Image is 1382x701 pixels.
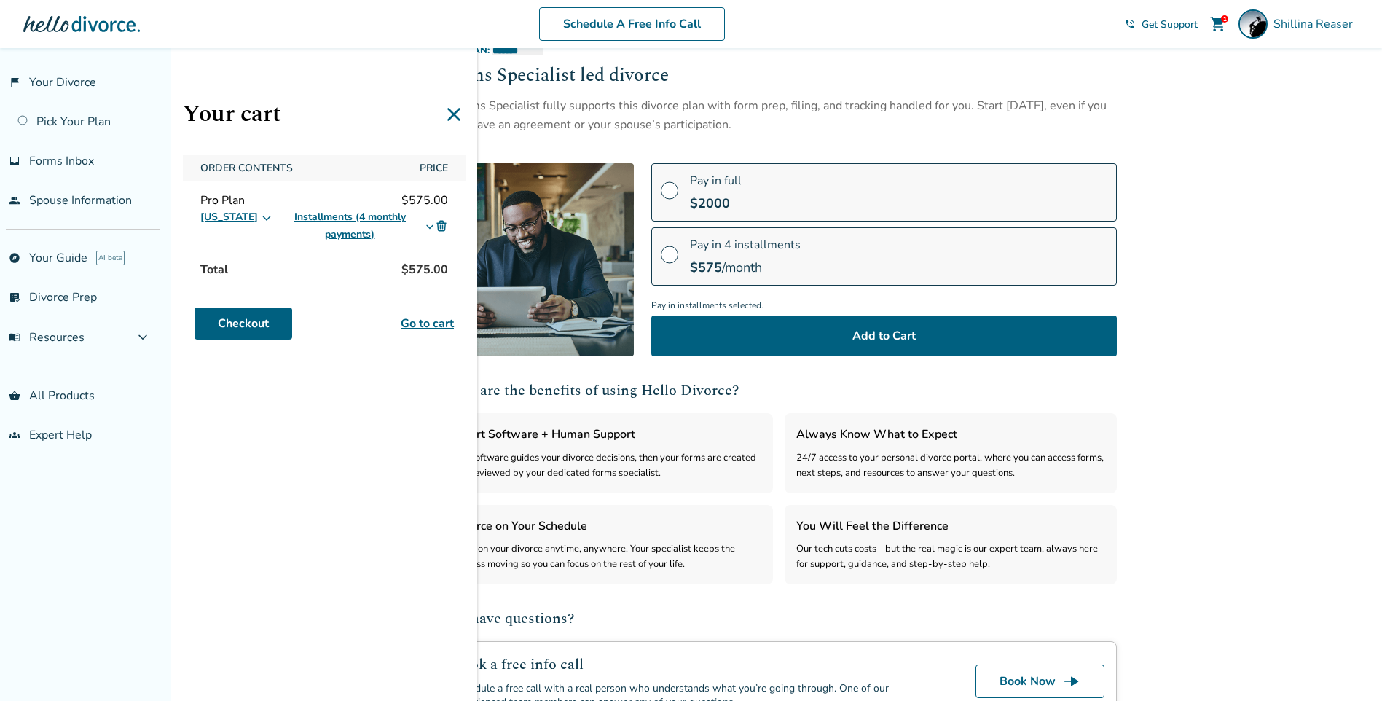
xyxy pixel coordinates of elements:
[9,329,85,345] span: Resources
[690,195,730,212] span: $ 2000
[690,259,722,276] span: $ 575
[195,155,408,181] span: Order Contents
[1063,673,1080,690] span: line_end_arrow
[9,429,20,441] span: groups
[183,96,466,132] h1: Your cart
[195,255,234,284] span: Total
[453,654,941,675] h2: Book a free info call
[9,195,20,206] span: people
[29,153,94,169] span: Forms Inbox
[441,163,634,356] img: [object Object]
[796,541,1105,573] div: Our tech cuts costs - but the real magic is our expert team, always here for support, guidance, a...
[690,237,801,253] span: Pay in 4 installments
[539,7,725,41] a: Schedule A Free Info Call
[452,450,761,482] div: Our software guides your divorce decisions, then your forms are created and reviewed by your dedi...
[414,155,454,181] span: Price
[441,380,1117,402] h2: What are the benefits of using Hello Divorce?
[401,192,448,208] span: $575.00
[441,96,1117,135] div: A Forms Specialist fully supports this divorce plan with form prep, filing, and tracking handled ...
[278,208,435,243] button: Installments (4 monthly payments)
[690,173,742,189] span: Pay in full
[1273,16,1359,32] span: Shillina Reaser
[9,332,20,343] span: menu_book
[96,251,125,265] span: AI beta
[401,315,454,332] a: Go to cart
[9,155,20,167] span: inbox
[1309,631,1382,701] iframe: Chat Widget
[796,425,1105,444] h3: Always Know What to Expect
[452,541,761,573] div: Work on your divorce anytime, anywhere. Your specialist keeps the process moving so you can focus...
[435,219,448,232] img: Delete
[9,252,20,264] span: explore
[9,291,20,303] span: list_alt_check
[441,608,1117,630] h2: Still have questions?
[690,259,801,276] div: /month
[9,77,20,88] span: flag_2
[1221,15,1228,23] div: 1
[1238,9,1268,39] img: Shillina Reaser
[9,390,20,402] span: shopping_basket
[195,308,292,340] a: Checkout
[452,517,761,536] h3: Divorce on Your Schedule
[396,255,454,284] span: $575.00
[134,329,152,346] span: expand_more
[1124,17,1198,31] a: phone_in_talkGet Support
[796,517,1105,536] h3: You Will Feel the Difference
[1209,15,1227,33] span: shopping_cart
[200,208,272,226] button: [US_STATE]
[651,296,1117,316] span: Pay in installments selected.
[975,665,1104,698] a: Book Nowline_end_arrow
[441,63,1117,90] h2: Forms Specialist led divorce
[1124,18,1136,30] span: phone_in_talk
[796,450,1105,482] div: 24/7 access to your personal divorce portal, where you can access forms, next steps, and resource...
[200,192,245,208] span: Pro Plan
[1142,17,1198,31] span: Get Support
[651,316,1117,356] button: Add to Cart
[452,425,761,444] h3: Smart Software + Human Support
